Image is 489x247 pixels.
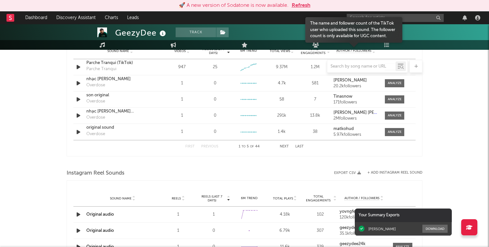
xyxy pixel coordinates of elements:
[280,145,289,148] button: Next
[201,145,218,148] button: Previous
[86,229,114,233] a: Original audio
[167,96,197,103] div: 1
[327,64,396,69] input: Search by song name or URL
[86,108,154,115] a: nhạc [PERSON_NAME] [PERSON_NAME] 🐰
[300,113,330,119] div: 13.8k
[340,242,365,246] strong: geezydee24k
[340,226,388,230] a: geezydee24k
[270,49,290,53] span: Total Views
[67,169,125,177] span: Instagram Reel Sounds
[86,124,154,131] a: original sound
[267,96,297,103] div: 58
[355,209,452,222] div: Your Summary Exports
[333,94,353,99] strong: Tinasnow
[333,116,378,121] div: 2M followers
[340,242,388,246] a: geezydee24k
[267,80,297,87] div: 4.7k
[179,2,288,9] div: 🚀 A new version of Sodatone is now available.
[200,47,226,55] span: Videos (last 7 days)
[162,211,194,218] div: 1
[300,129,330,135] div: 38
[167,80,197,87] div: 1
[174,49,186,53] span: Videos
[368,227,396,231] div: [PERSON_NAME]
[269,228,301,234] div: 6.79k
[310,20,397,39] div: The name and follower count of the TikTok user who uploaded this sound. The follower count is onl...
[234,48,264,53] div: 6M Trend
[300,47,326,55] span: Total Engagements
[100,11,123,24] a: Charts
[304,211,337,218] div: 102
[300,80,330,87] div: 581
[340,209,388,214] a: yovngfelo__
[110,197,132,200] span: Sound Name
[340,226,365,230] strong: geezydee24k
[86,114,105,121] div: Overdose
[300,96,330,103] div: 7
[115,27,168,38] div: GeezyDee
[233,196,266,201] div: 6M Trend
[304,195,333,202] span: Total Engagements
[333,111,378,115] a: [PERSON_NAME] [PERSON_NAME] 🐰
[172,197,181,200] span: Reels
[333,127,378,131] a: matkohud
[176,27,216,37] button: Track
[333,111,407,115] strong: [PERSON_NAME] [PERSON_NAME] 🐰
[123,11,143,24] a: Leads
[198,195,226,202] span: Reels (last 7 days)
[333,100,378,105] div: 171 followers
[340,209,364,214] strong: yovngfelo__
[333,78,367,82] strong: [PERSON_NAME]
[214,129,216,135] div: 0
[167,129,197,135] div: 1
[231,143,267,151] div: 1 5 44
[86,212,114,217] a: Original audio
[267,113,297,119] div: 291k
[86,98,105,105] div: Overdose
[334,171,361,175] button: Export CSV
[361,171,422,175] div: + Add Instagram Reel Sound
[347,14,444,22] input: Search for artists
[21,11,52,24] a: Dashboard
[340,231,388,236] div: 35.1k followers
[214,80,216,87] div: 0
[295,145,304,148] button: Last
[333,94,378,99] a: Tinasnow
[167,113,197,119] div: 1
[304,228,337,234] div: 307
[267,129,297,135] div: 1.4k
[198,211,230,218] div: 1
[292,2,310,9] button: Refresh
[250,145,254,148] span: of
[185,145,195,148] button: First
[336,49,371,53] span: Author / Followers
[86,76,154,82] a: nhạc [PERSON_NAME]
[198,228,230,234] div: 0
[344,196,379,200] span: Author / Followers
[162,228,194,234] div: 1
[86,92,154,99] a: son original
[422,225,448,233] button: Download
[107,49,129,53] span: Sound Name
[86,82,105,89] div: Overdose
[333,133,378,137] div: 5.97k followers
[333,127,354,131] strong: matkohud
[214,113,216,119] div: 0
[333,84,378,89] div: 20.2k followers
[242,145,245,148] span: to
[367,171,422,175] button: + Add Instagram Reel Sound
[273,197,293,200] span: Total Plays
[86,131,105,137] div: Overdose
[333,78,378,83] a: [PERSON_NAME]
[340,215,388,220] div: 120k followers
[52,11,100,24] a: Discovery Assistant
[269,211,301,218] div: 4.18k
[214,96,216,103] div: 0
